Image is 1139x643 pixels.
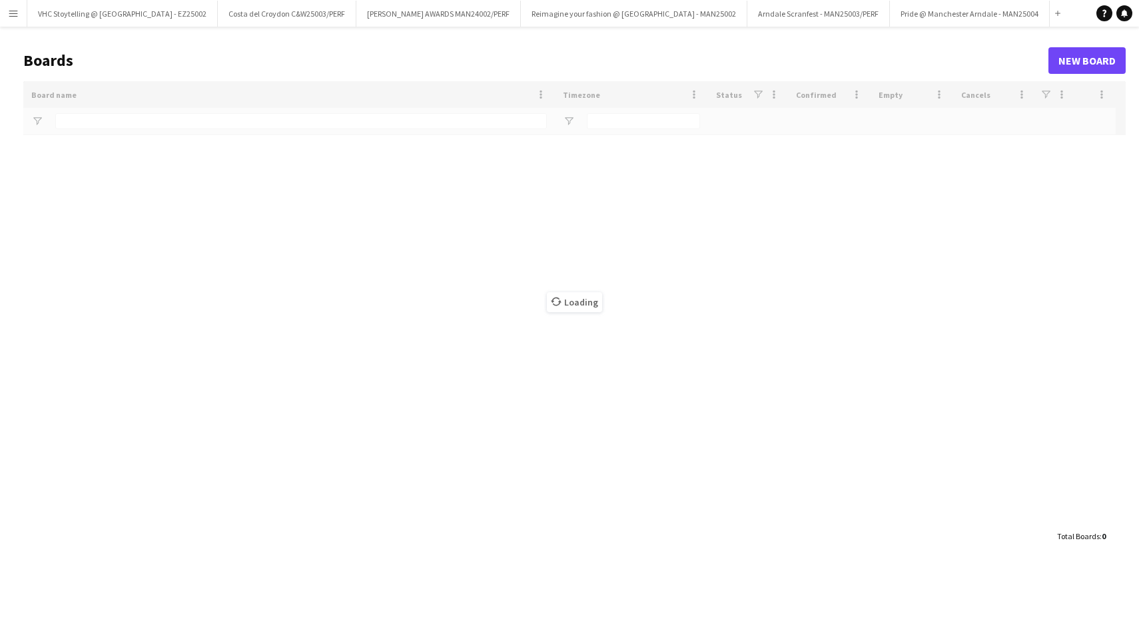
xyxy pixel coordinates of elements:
[521,1,747,27] button: Reimagine your fashion @ [GEOGRAPHIC_DATA] - MAN25002
[27,1,218,27] button: VHC Stoytelling @ [GEOGRAPHIC_DATA] - EZ25002
[1048,47,1126,74] a: New Board
[1102,531,1106,541] span: 0
[1057,531,1100,541] span: Total Boards
[356,1,521,27] button: [PERSON_NAME] AWARDS MAN24002/PERF
[23,51,1048,71] h1: Boards
[1057,523,1106,549] div: :
[747,1,890,27] button: Arndale Scranfest - MAN25003/PERF
[890,1,1050,27] button: Pride @ Manchester Arndale - MAN25004
[218,1,356,27] button: Costa del Croydon C&W25003/PERF
[547,292,602,312] span: Loading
